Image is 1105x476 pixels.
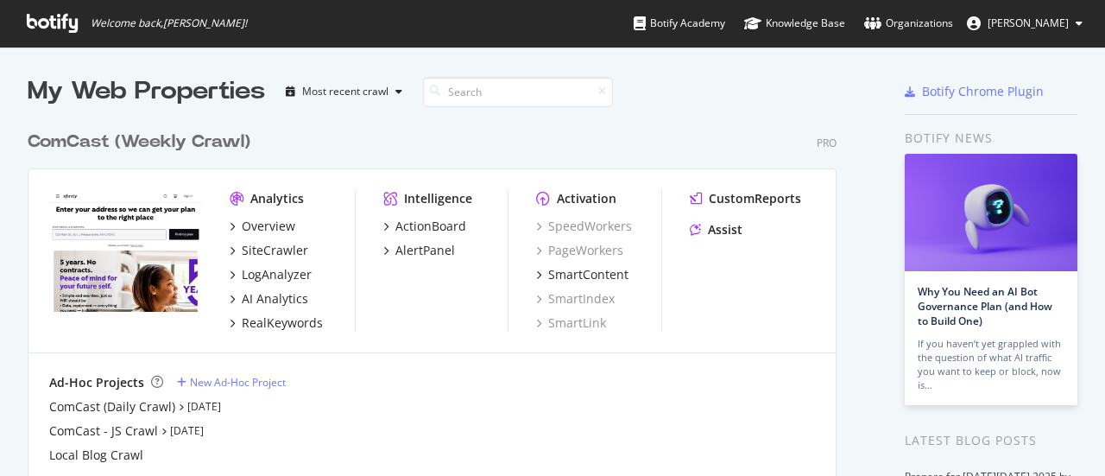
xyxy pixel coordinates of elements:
div: If you haven’t yet grappled with the question of what AI traffic you want to keep or block, now is… [918,337,1064,392]
div: SmartContent [548,266,628,283]
a: [DATE] [170,423,204,438]
a: SiteCrawler [230,242,308,259]
div: ComCast (Weekly Crawl) [28,130,250,155]
a: SpeedWorkers [536,218,632,235]
a: Why You Need an AI Bot Governance Plan (and How to Build One) [918,284,1052,328]
a: New Ad-Hoc Project [177,375,286,390]
a: AI Analytics [230,290,308,308]
img: Why You Need an AI Bot Governance Plan (and How to Build One) [905,154,1077,271]
div: Intelligence [404,190,472,207]
a: ComCast - JS Crawl [49,422,158,440]
div: ActionBoard [395,218,466,235]
img: www.xfinity.com [49,190,202,313]
a: Assist [690,221,742,238]
div: CustomReports [709,190,801,207]
a: ComCast (Weekly Crawl) [28,130,257,155]
a: AlertPanel [383,242,455,259]
a: ActionBoard [383,218,466,235]
div: My Web Properties [28,74,265,109]
div: Assist [708,221,742,238]
div: Botify Academy [634,15,725,32]
div: AlertPanel [395,242,455,259]
button: Most recent crawl [279,78,409,105]
div: Analytics [250,190,304,207]
div: Activation [557,190,616,207]
div: Organizations [864,15,953,32]
div: AI Analytics [242,290,308,308]
div: LogAnalyzer [242,266,312,283]
div: New Ad-Hoc Project [190,375,286,390]
a: Botify Chrome Plugin [905,83,1044,100]
a: SmartIndex [536,290,615,308]
a: SmartLink [536,314,606,332]
a: PageWorkers [536,242,623,259]
a: RealKeywords [230,314,323,332]
div: Overview [242,218,295,235]
div: Most recent crawl [302,86,388,97]
div: RealKeywords [242,314,323,332]
div: SiteCrawler [242,242,308,259]
a: Local Blog Crawl [49,447,143,464]
a: ComCast (Daily Crawl) [49,398,175,416]
span: Eric Regan [988,16,1069,30]
a: Overview [230,218,295,235]
div: Ad-Hoc Projects [49,374,144,391]
div: Knowledge Base [744,15,845,32]
span: Welcome back, [PERSON_NAME] ! [91,16,247,30]
a: SmartContent [536,266,628,283]
div: Latest Blog Posts [905,431,1077,450]
div: Botify news [905,129,1077,148]
a: CustomReports [690,190,801,207]
div: Pro [817,136,837,150]
a: LogAnalyzer [230,266,312,283]
button: [PERSON_NAME] [953,10,1096,37]
div: Botify Chrome Plugin [922,83,1044,100]
a: [DATE] [187,399,221,414]
input: Search [423,77,613,107]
